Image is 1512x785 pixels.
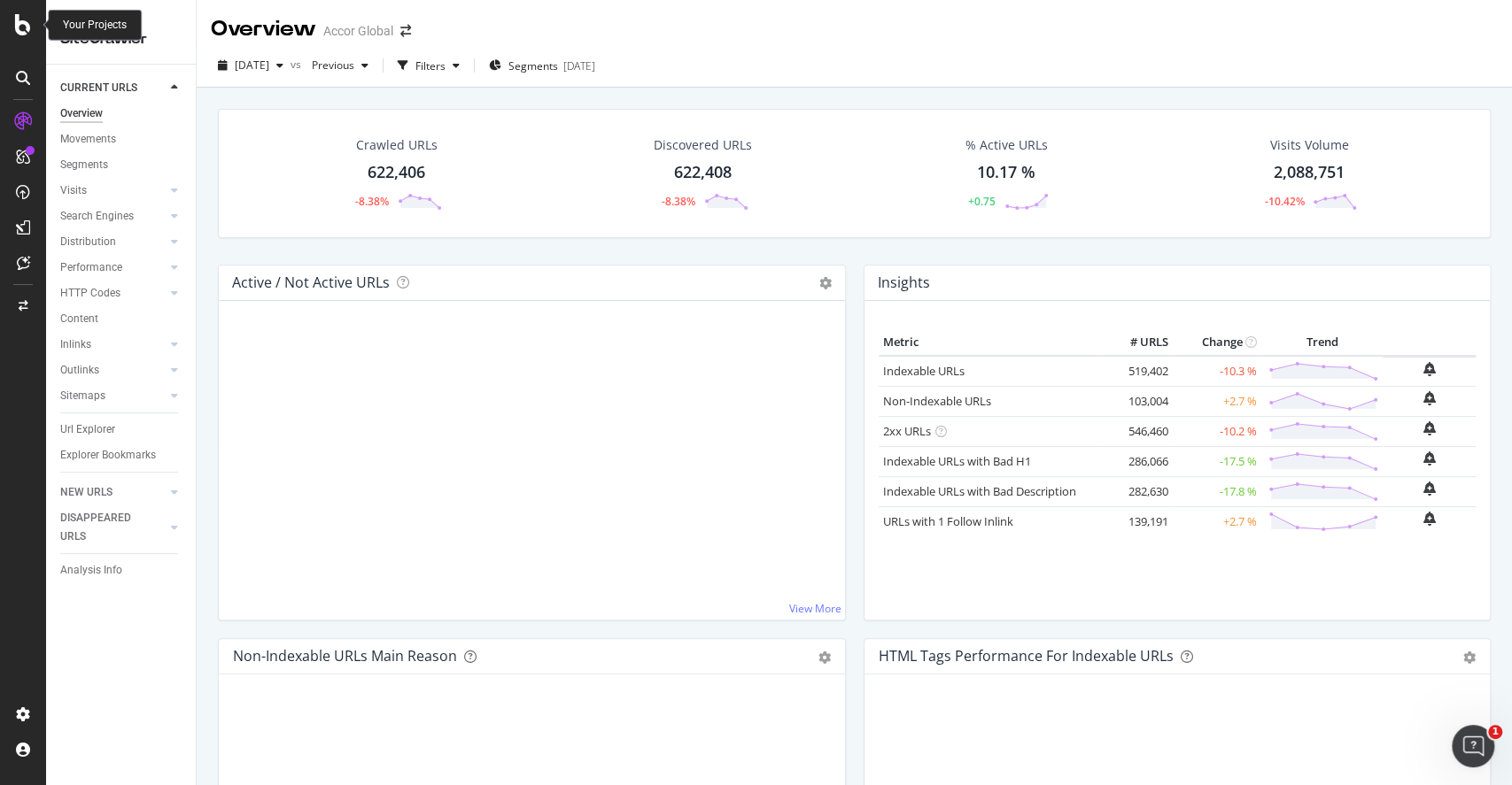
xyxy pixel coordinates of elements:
[508,58,558,73] span: Segments
[1274,161,1345,184] div: 2,088,751
[305,51,376,80] button: Previous
[879,647,1174,665] div: HTML Tags Performance for Indexable URLs
[1173,476,1261,506] td: -17.8 %
[63,18,127,33] div: Your Projects
[60,310,98,328] div: Content
[1423,451,1436,466] div: bell-plus
[1102,476,1173,506] td: 282,630
[60,387,105,405] div: Sitemaps
[211,51,291,80] button: [DATE]
[60,420,183,439] a: Url Explorer
[60,104,183,123] a: Overview
[1423,391,1436,405] div: bell-plus
[232,271,390,295] h4: Active / Not Active URLs
[60,207,134,226] div: Search Engines
[60,483,112,502] div: NEW URLS
[60,258,166,277] a: Performance
[818,651,831,664] div: gear
[60,207,166,226] a: Search Engines
[883,393,991,409] a: Non-Indexable URLs
[60,79,137,97] div: CURRENT URLS
[965,136,1048,154] div: % Active URLs
[1173,329,1261,356] th: Change
[368,161,425,184] div: 622,406
[60,420,115,439] div: Url Explorer
[819,277,832,289] i: Options
[60,361,99,380] div: Outlinks
[211,14,316,44] div: Overview
[1173,506,1261,536] td: +2.7 %
[235,58,269,73] span: 2025 Oct. 1st
[883,513,1013,529] a: URLs with 1 Follow Inlink
[60,181,87,200] div: Visits
[1173,356,1261,387] td: -10.3 %
[789,601,841,616] a: View More
[1102,506,1173,536] td: 139,191
[60,104,103,123] div: Overview
[879,329,1102,356] th: Metric
[60,561,183,580] a: Analysis Info
[60,233,166,251] a: Distribution
[415,58,446,73] div: Filters
[662,194,695,209] div: -8.38%
[1102,446,1173,476] td: 286,066
[60,509,166,546] a: DISAPPEARED URLS
[878,271,930,295] h4: Insights
[356,136,438,154] div: Crawled URLs
[60,130,183,149] a: Movements
[883,363,965,379] a: Indexable URLs
[1423,421,1436,435] div: bell-plus
[60,335,91,354] div: Inlinks
[968,194,996,209] div: +0.75
[1173,446,1261,476] td: -17.5 %
[1173,416,1261,446] td: -10.2 %
[1102,329,1173,356] th: # URLS
[355,194,389,209] div: -8.38%
[60,446,156,465] div: Explorer Bookmarks
[482,51,602,80] button: Segments[DATE]
[391,51,467,80] button: Filters
[1463,651,1476,664] div: gear
[1173,386,1261,416] td: +2.7 %
[1261,329,1383,356] th: Trend
[233,647,457,665] div: Non-Indexable URLs Main Reason
[400,25,411,37] div: arrow-right-arrow-left
[60,561,122,580] div: Analysis Info
[1102,416,1173,446] td: 546,460
[1102,356,1173,387] td: 519,402
[1452,725,1494,767] iframe: Intercom live chat
[1269,136,1348,154] div: Visits Volume
[883,423,931,439] a: 2xx URLs
[60,156,183,174] a: Segments
[1102,386,1173,416] td: 103,004
[1423,512,1436,526] div: bell-plus
[563,58,595,73] div: [DATE]
[883,453,1031,469] a: Indexable URLs with Bad H1
[60,284,120,303] div: HTTP Codes
[291,57,305,72] span: vs
[60,335,166,354] a: Inlinks
[654,136,752,154] div: Discovered URLs
[1488,725,1502,739] span: 1
[674,161,732,184] div: 622,408
[60,156,108,174] div: Segments
[323,22,393,40] div: Accor Global
[60,483,166,502] a: NEW URLS
[60,310,183,328] a: Content
[883,483,1076,499] a: Indexable URLs with Bad Description
[60,446,183,465] a: Explorer Bookmarks
[60,79,166,97] a: CURRENT URLS
[60,258,122,277] div: Performance
[60,387,166,405] a: Sitemaps
[60,361,166,380] a: Outlinks
[60,181,166,200] a: Visits
[60,284,166,303] a: HTTP Codes
[305,58,354,73] span: Previous
[1423,362,1436,376] div: bell-plus
[977,161,1035,184] div: 10.17 %
[1423,481,1436,496] div: bell-plus
[1264,194,1304,209] div: -10.42%
[60,130,116,149] div: Movements
[60,509,150,546] div: DISAPPEARED URLS
[60,233,116,251] div: Distribution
